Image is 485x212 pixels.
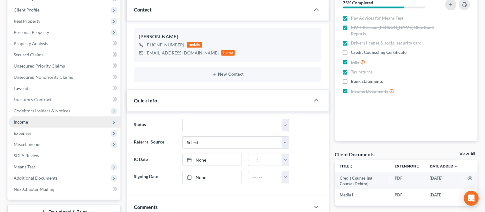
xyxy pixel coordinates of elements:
span: Personal Property [14,30,49,35]
a: Executory Contracts [9,94,120,105]
div: [PERSON_NAME] [139,33,316,40]
a: Extensionunfold_more [395,164,420,168]
span: MV-Titles and [PERSON_NAME] Blue Book Reports [351,24,437,37]
label: IC Date [131,154,179,166]
div: [PHONE_NUMBER] [146,42,184,48]
div: Client Documents [335,151,375,158]
label: Referral Source [131,136,179,149]
span: Property Analysis [14,41,48,46]
a: NextChapter Mailing [9,184,120,195]
label: Status [131,119,179,131]
a: Secured Claims [9,49,120,60]
span: Contact [134,7,152,12]
span: Bank statements [351,78,383,84]
span: Pay Advices for Means Test [351,15,404,21]
button: New Contact [139,72,316,77]
span: Unsecured Nonpriority Claims [14,74,73,80]
span: Means Test [14,164,35,169]
a: Titleunfold_more [340,164,353,168]
div: mobile [187,42,202,48]
span: Income [14,119,28,125]
a: Unsecured Priority Claims [9,60,120,72]
span: Income Documents [351,88,388,94]
td: Media1 [335,189,390,200]
span: Additional Documents [14,175,57,181]
div: [EMAIL_ADDRESS][DOMAIN_NAME] [146,50,219,56]
span: Client Profile [14,7,39,12]
span: Comments [134,204,158,210]
a: None [183,154,242,166]
a: Lawsuits [9,83,120,94]
td: PDF [390,172,425,190]
span: SOFA Review [14,153,39,158]
span: Codebtors Insiders & Notices [14,108,70,113]
i: unfold_more [350,165,353,168]
span: Quick Info [134,97,157,103]
input: -- : -- [248,154,282,166]
span: Expenses [14,130,31,136]
span: Miscellaneous [14,142,41,147]
a: Unsecured Nonpriority Claims [9,72,120,83]
i: unfold_more [416,165,420,168]
a: None [183,171,242,183]
span: Real Property [14,18,40,24]
span: Bills [351,59,360,65]
label: Signing Date [131,171,179,183]
td: Credit Counseling Course (Debtor) [335,172,390,190]
i: expand_more [454,165,458,168]
span: Unsecured Priority Claims [14,63,65,68]
span: Lawsuits [14,86,30,91]
input: -- : -- [248,171,282,183]
a: View All [460,152,475,156]
span: Drivers license & social security card [351,40,422,46]
td: PDF [390,189,425,200]
span: Tax returns [351,69,373,75]
span: Executory Contracts [14,97,53,102]
span: Secured Claims [14,52,43,57]
a: Date Added expand_more [430,164,458,168]
div: Open Intercom Messenger [464,191,479,206]
span: Credit Counseling Certificate [351,49,407,55]
a: SOFA Review [9,150,120,161]
td: [DATE] [425,189,463,200]
span: NextChapter Mailing [14,186,54,192]
div: home [221,50,235,56]
td: [DATE] [425,172,463,190]
a: Property Analysis [9,38,120,49]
